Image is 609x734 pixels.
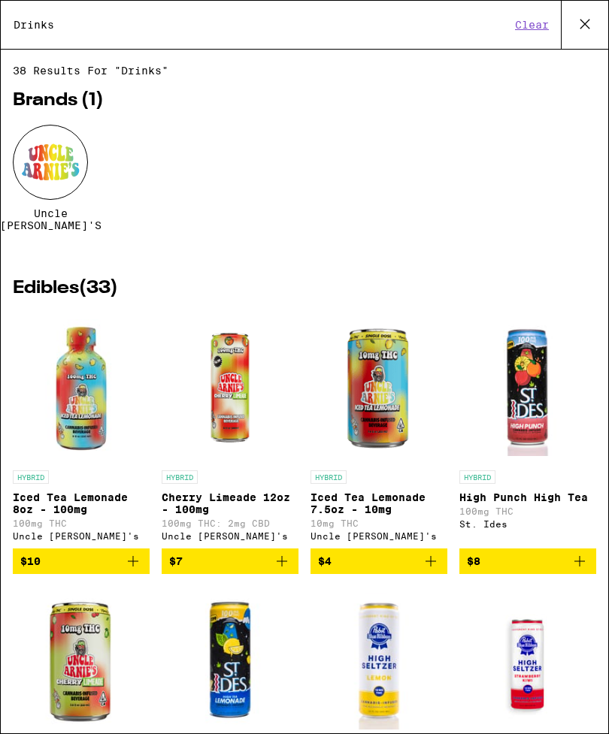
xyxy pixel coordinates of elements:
span: $4 [318,555,332,567]
a: Open page for Iced Tea Lemonade 7.5oz - 10mg from Uncle Arnie's [311,313,447,548]
p: 100mg THC: 2mg CBD [162,518,298,528]
div: Uncle [PERSON_NAME]'s [13,531,150,541]
p: 100mg THC [459,506,596,516]
span: 38 results for "Drinks" [13,65,596,77]
button: Add to bag [162,548,298,574]
a: Open page for High Punch High Tea from St. Ides [459,313,596,548]
span: $7 [169,555,183,567]
a: Open page for Iced Tea Lemonade 8oz - 100mg from Uncle Arnie's [13,313,150,548]
button: Add to bag [311,548,447,574]
p: HYBRID [311,470,347,484]
p: HYBRID [13,470,49,484]
div: St. Ides [459,519,596,529]
input: Search for products & categories [13,18,511,32]
p: 100mg THC [13,518,150,528]
button: Clear [511,18,553,32]
span: $10 [20,555,41,567]
p: High Punch High Tea [459,491,596,503]
button: Add to bag [13,548,150,574]
span: $8 [467,555,480,567]
p: Iced Tea Lemonade 7.5oz - 10mg [311,491,447,515]
span: Hi. Need any help? [9,11,108,23]
img: Uncle Arnie's - Cherry Limeade 12oz - 100mg [162,313,298,463]
p: 10mg THC [311,518,447,528]
img: St. Ides - High Punch High Tea [459,313,596,463]
p: Cherry Limeade 12oz - 100mg [162,491,298,515]
img: Uncle Arnie's - Iced Tea Lemonade 7.5oz - 10mg [311,313,447,463]
img: Uncle Arnie's - Iced Tea Lemonade 8oz - 100mg [13,313,150,463]
p: HYBRID [459,470,495,484]
button: Add to bag [459,548,596,574]
h2: Brands ( 1 ) [13,92,596,110]
a: Open page for Cherry Limeade 12oz - 100mg from Uncle Arnie's [162,313,298,548]
p: Iced Tea Lemonade 8oz - 100mg [13,491,150,515]
div: Uncle [PERSON_NAME]'s [311,531,447,541]
p: HYBRID [162,470,198,484]
h2: Edibles ( 33 ) [13,279,596,298]
div: Uncle [PERSON_NAME]'s [162,531,298,541]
